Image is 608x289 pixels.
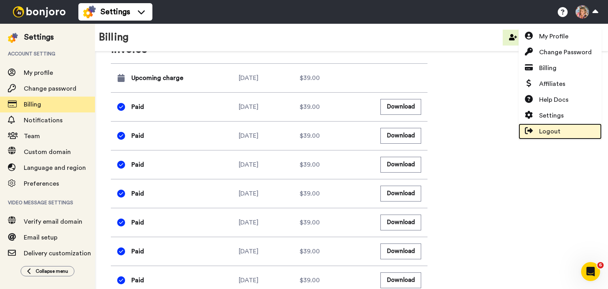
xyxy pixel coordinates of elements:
[300,102,320,112] span: $39.00
[24,165,86,171] span: Language and region
[99,32,129,43] h1: Billing
[519,92,602,108] a: Help Docs
[131,102,144,112] span: Paid
[239,247,300,256] div: [DATE]
[300,131,320,141] span: $39.00
[581,262,600,281] iframe: Intercom live chat
[24,101,41,108] span: Billing
[9,6,69,17] img: bj-logo-header-white.svg
[539,32,568,41] span: My Profile
[131,160,144,169] span: Paid
[24,86,76,92] span: Change password
[380,128,421,143] button: Download
[380,157,421,172] button: Download
[21,266,74,276] button: Collapse menu
[539,95,568,105] span: Help Docs
[380,99,421,114] button: Download
[539,63,557,73] span: Billing
[300,218,320,227] span: $39.00
[24,32,54,43] div: Settings
[300,73,361,83] div: $39.00
[503,30,541,46] button: Invite
[300,160,320,169] span: $39.00
[539,79,565,89] span: Affiliates
[24,234,57,241] span: Email setup
[380,272,421,288] button: Download
[239,73,300,83] div: [DATE]
[380,243,421,259] button: Download
[24,133,40,139] span: Team
[131,218,144,227] span: Paid
[24,149,71,155] span: Custom domain
[239,189,300,198] div: [DATE]
[597,262,604,268] span: 6
[519,76,602,92] a: Affiliates
[539,48,592,57] span: Change Password
[519,29,602,44] a: My Profile
[24,181,59,187] span: Preferences
[239,160,300,169] div: [DATE]
[101,6,130,17] span: Settings
[519,108,602,124] a: Settings
[539,111,564,120] span: Settings
[24,219,82,225] span: Verify email domain
[239,276,300,285] div: [DATE]
[24,70,53,76] span: My profile
[24,250,91,257] span: Delivery customization
[519,44,602,60] a: Change Password
[380,215,421,230] button: Download
[131,73,183,83] span: Upcoming charge
[519,124,602,139] a: Logout
[239,218,300,227] div: [DATE]
[131,131,144,141] span: Paid
[36,268,68,274] span: Collapse menu
[300,189,320,198] span: $39.00
[300,247,320,256] span: $39.00
[8,33,18,43] img: settings-colored.svg
[300,276,320,285] span: $39.00
[519,60,602,76] a: Billing
[239,131,300,141] div: [DATE]
[131,276,144,285] span: Paid
[539,127,560,136] span: Logout
[131,189,144,198] span: Paid
[83,6,96,18] img: settings-colored.svg
[380,186,421,201] button: Download
[131,247,144,256] span: Paid
[24,117,63,124] span: Notifications
[239,102,300,112] div: [DATE]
